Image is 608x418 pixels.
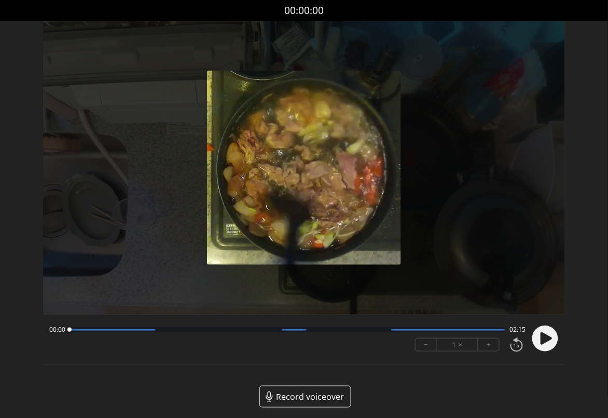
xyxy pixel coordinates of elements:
[259,386,351,408] a: Record voiceover
[478,339,499,351] button: +
[509,326,526,334] span: 02:15
[49,326,65,334] span: 00:00
[437,339,478,351] div: 1 ×
[277,390,344,403] span: Record voiceover
[416,339,437,351] button: −
[284,3,324,18] a: 00:00:00
[207,71,401,265] img: Poster Image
